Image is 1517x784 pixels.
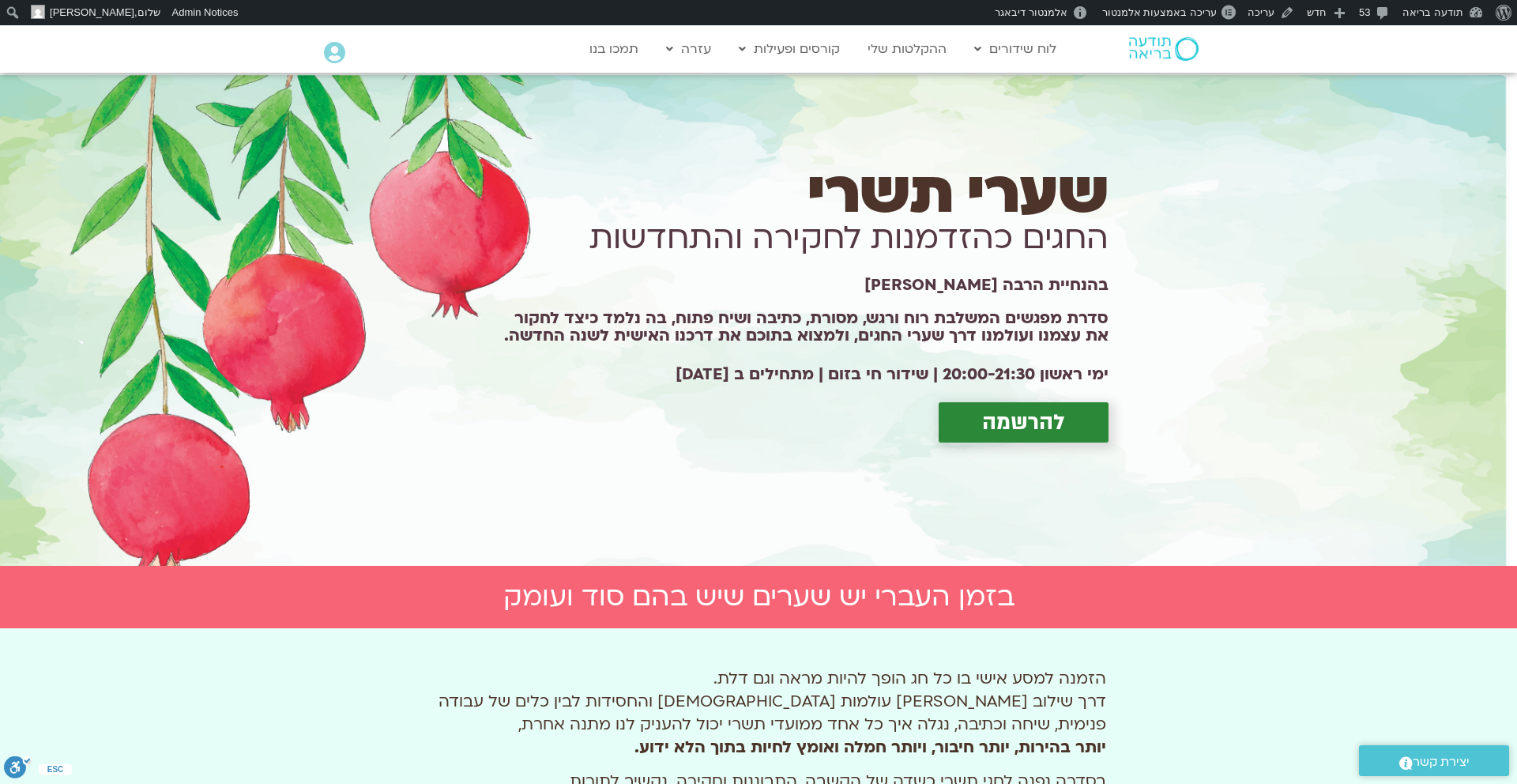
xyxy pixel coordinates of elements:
[731,34,848,64] a: קורסים ופעילות
[489,282,1109,288] h1: בהנחיית הרבה [PERSON_NAME]
[1129,37,1199,61] img: תודעה בריאה
[582,34,646,64] a: תמכו בנו
[982,410,1065,435] span: להרשמה
[489,171,1109,216] h1: שערי תשרי
[50,6,134,18] span: [PERSON_NAME]
[658,34,719,64] a: עזרה
[939,402,1109,443] a: להרשמה
[439,691,1106,735] span: דרך שילוב [PERSON_NAME] עולמות [DEMOGRAPHIC_DATA] והחסידות לבין כלים של עבודה פנימית, שיחה וכתיבה...
[1413,752,1470,773] span: יצירת קשר
[860,34,954,64] a: ההקלטות שלי
[966,34,1064,64] a: לוח שידורים
[489,366,1109,383] h2: ימי ראשון 20:00-21:30 | שידור חי בזום | מתחילים ב [DATE]
[634,737,1106,758] b: יותר בהירות, יותר חיבור, ויותר חמלה ואומץ לחיות בתוך הלא ידוע.
[316,582,1201,612] h2: בזמן העברי יש שערים שיש בהם סוד ועומק
[1102,6,1217,18] span: עריכה באמצעות אלמנטור
[713,668,1106,689] span: הזמנה למסע אישי בו כל חג הופך להיות מראה וגם דלת.
[1359,745,1509,776] a: יצירת קשר
[489,217,1109,261] h1: החגים כהזדמנות לחקירה והתחדשות
[489,310,1109,345] h1: סדרת מפגשים המשלבת רוח ורגש, מסורת, כתיבה ושיח פתוח, בה נלמד כיצד לחקור את עצמנו ועולמנו דרך שערי...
